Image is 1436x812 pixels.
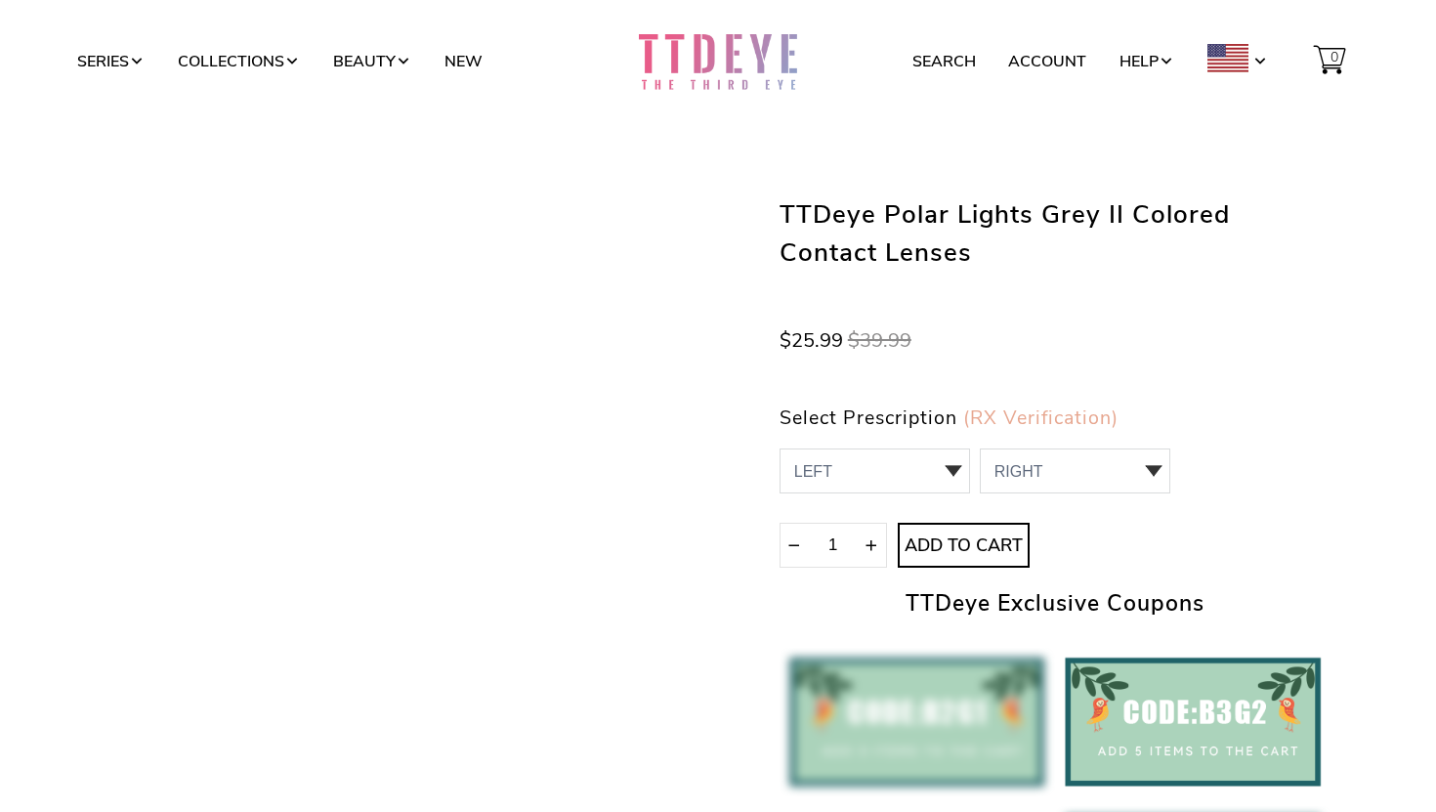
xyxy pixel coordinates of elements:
img: TTDeye Polar Lights Grey II Colored Contact Lenses [109,192,661,744]
a: Search [912,43,976,80]
a: New [444,43,483,80]
a: Account [1008,43,1086,80]
span: $39.99 [848,327,911,354]
select: 0 1 2 3 4 5 6 7 8 9 10 11 12 13 14 15 16 17 18 19 [780,449,970,493]
img: USD.png [1207,44,1248,71]
button: Add to Cart [898,523,1031,568]
span: Add to Cart [900,535,1029,557]
h2: TTDeye Exclusive Coupons [780,587,1331,621]
select: 0 1 2 3 4 5 6 7 8 9 10 11 12 13 14 15 16 17 18 19 [980,449,1170,493]
a: Help [1119,43,1174,80]
a: 0 [1301,43,1359,80]
span: Select Prescription [780,405,957,431]
span: $25.99 [780,327,843,354]
a: Series [77,43,145,80]
h1: TTDeye Polar Lights Grey II Colored Contact Lenses [780,192,1331,272]
a: (RX Verification) [963,405,1119,431]
a: Beauty [333,43,411,80]
a: Collections [178,43,300,80]
span: 0 [1326,39,1343,76]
